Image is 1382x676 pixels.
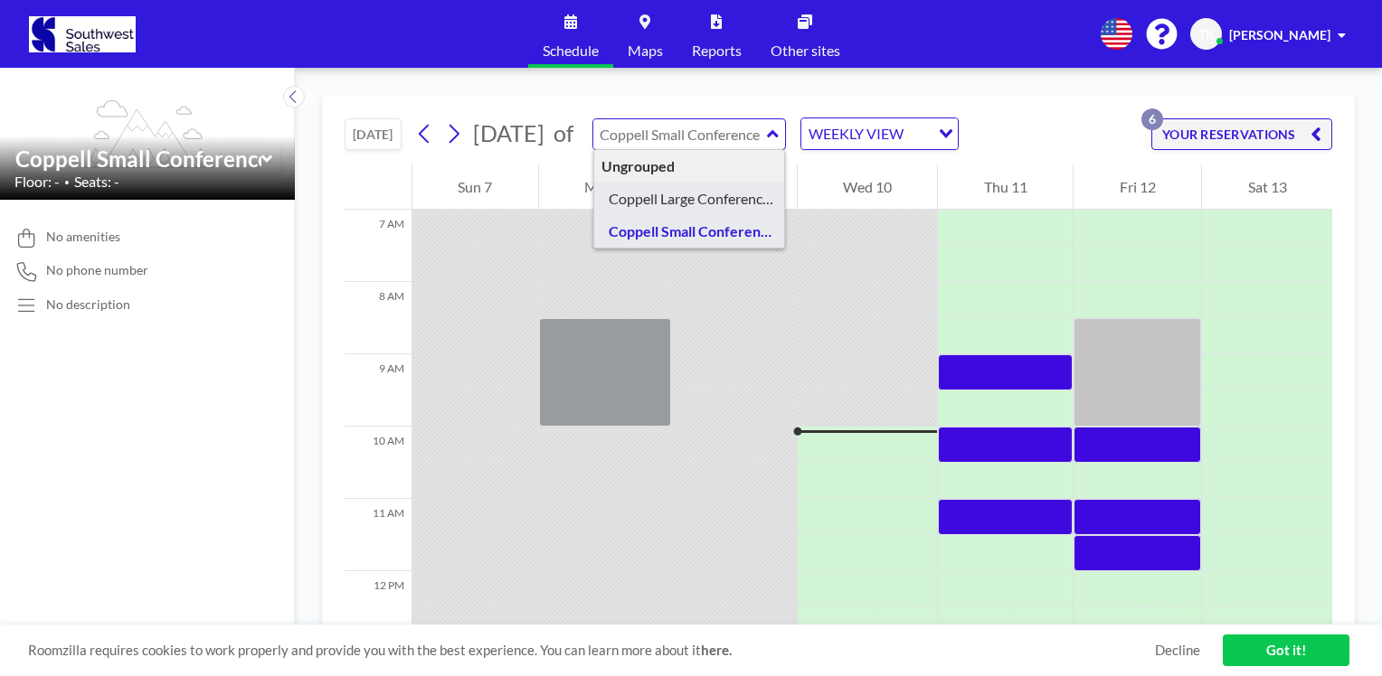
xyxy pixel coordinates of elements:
[909,122,928,146] input: Search for option
[554,119,573,147] span: of
[801,118,958,149] div: Search for option
[14,173,60,191] span: Floor: -
[46,262,148,278] span: No phone number
[771,43,840,58] span: Other sites
[28,642,1155,659] span: Roomzilla requires cookies to work properly and provide you with the best experience. You can lea...
[412,164,538,210] div: Sun 7
[1074,164,1201,210] div: Fri 12
[805,122,907,146] span: WEEKLY VIEW
[74,173,119,191] span: Seats: -
[1229,27,1330,42] span: [PERSON_NAME]
[543,43,599,58] span: Schedule
[1223,634,1349,666] a: Got it!
[594,215,785,248] div: Coppell Small Conference Room
[692,43,742,58] span: Reports
[345,210,412,282] div: 7 AM
[594,183,785,215] div: Coppell Large Conference Room
[15,146,261,172] input: Coppell Small Conference Room
[46,296,130,313] div: No description
[539,164,671,210] div: Mon 8
[46,229,120,245] span: No amenities
[345,499,412,571] div: 11 AM
[1202,164,1332,210] div: Sat 13
[345,118,402,150] button: [DATE]
[1198,26,1215,42] span: TK
[1141,108,1163,130] p: 6
[1155,642,1200,659] a: Decline
[798,164,938,210] div: Wed 10
[64,176,70,188] span: •
[473,119,544,146] span: [DATE]
[345,354,412,427] div: 9 AM
[345,282,412,354] div: 8 AM
[345,571,412,643] div: 12 PM
[345,427,412,499] div: 10 AM
[628,43,663,58] span: Maps
[594,150,785,183] div: Ungrouped
[938,164,1073,210] div: Thu 11
[29,16,136,52] img: organization-logo
[593,119,767,149] input: Coppell Small Conference Room
[1151,118,1332,150] button: YOUR RESERVATIONS6
[701,642,732,658] a: here.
